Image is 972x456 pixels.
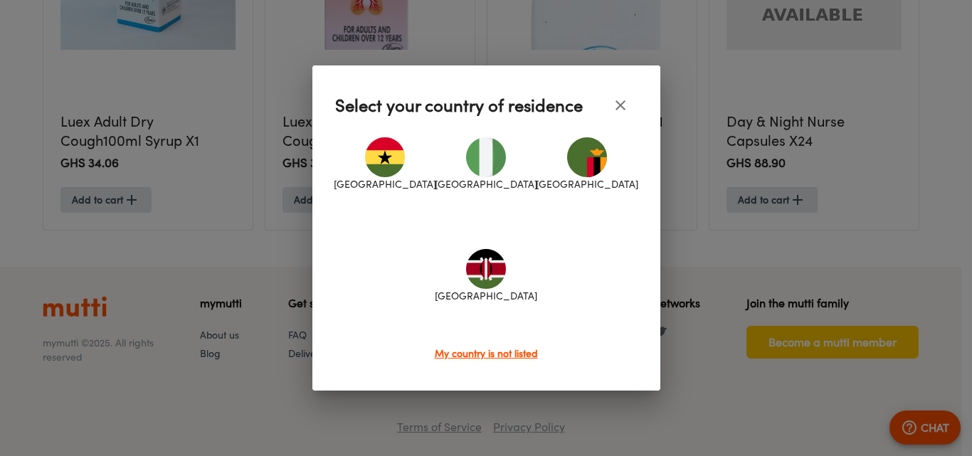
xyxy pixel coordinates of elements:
div: [GEOGRAPHIC_DATA] [537,122,638,206]
img: Kenya [466,249,506,289]
div: [GEOGRAPHIC_DATA] [335,122,436,206]
button: close [603,88,638,122]
span: My country is not listed [435,347,538,359]
div: [GEOGRAPHIC_DATA] [435,234,537,318]
img: Zambia [567,137,607,177]
img: Ghana [365,137,405,177]
div: [GEOGRAPHIC_DATA] [435,122,537,206]
img: Nigeria [466,137,506,177]
p: Select your country of residence [335,92,583,118]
